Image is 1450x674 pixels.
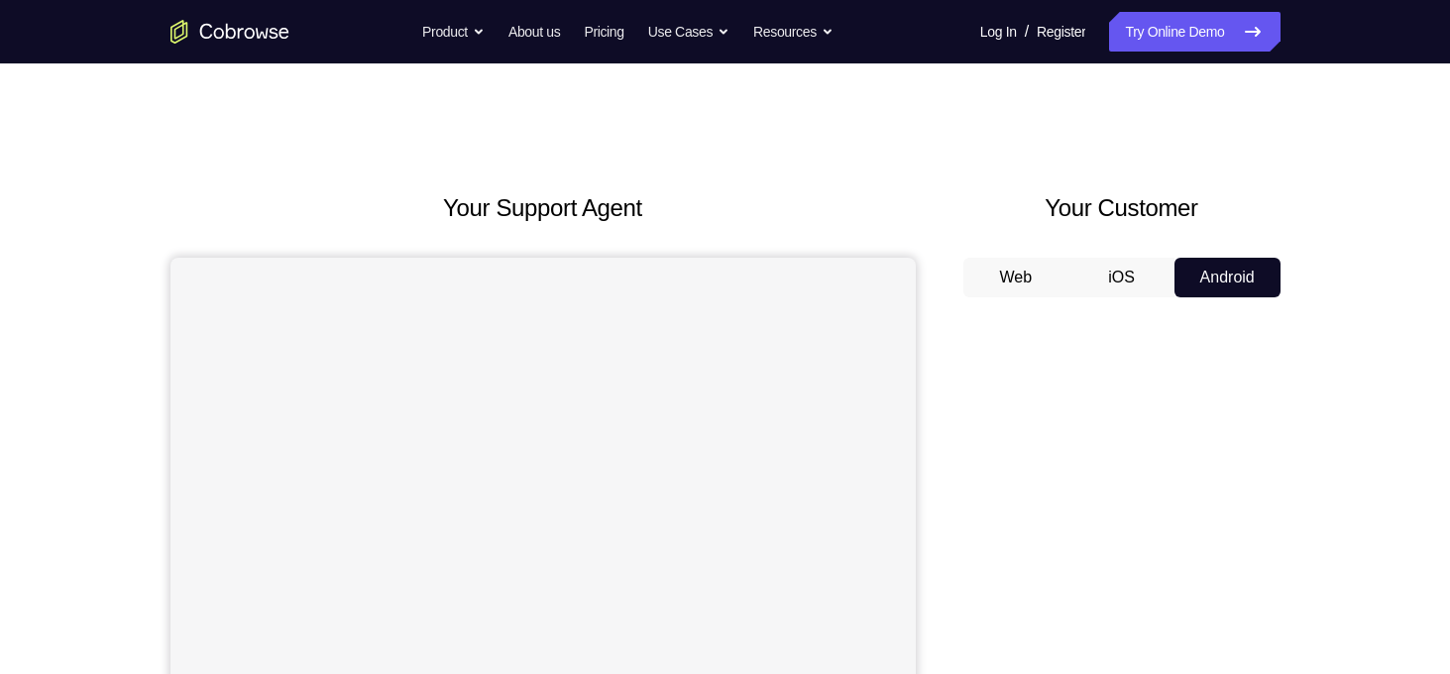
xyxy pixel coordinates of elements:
[1037,12,1085,52] a: Register
[1025,20,1029,44] span: /
[508,12,560,52] a: About us
[1068,258,1174,297] button: iOS
[584,12,623,52] a: Pricing
[1174,258,1281,297] button: Android
[980,12,1017,52] a: Log In
[648,12,729,52] button: Use Cases
[963,258,1069,297] button: Web
[1109,12,1280,52] a: Try Online Demo
[170,190,916,226] h2: Your Support Agent
[170,20,289,44] a: Go to the home page
[963,190,1281,226] h2: Your Customer
[753,12,834,52] button: Resources
[422,12,485,52] button: Product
